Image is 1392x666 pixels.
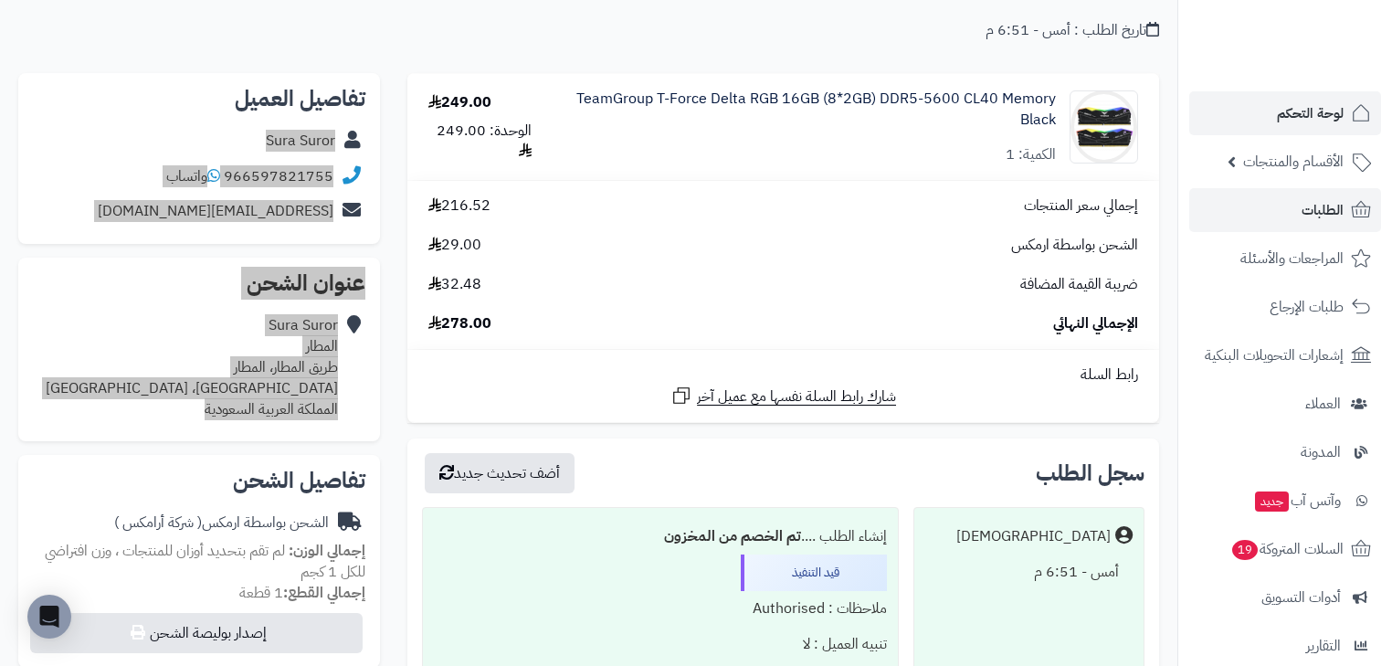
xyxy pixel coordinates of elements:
a: السلات المتروكة19 [1189,527,1381,571]
div: الكمية: 1 [1006,144,1056,165]
span: 278.00 [428,313,491,334]
a: شارك رابط السلة نفسها مع عميل آخر [670,385,896,407]
span: 19 [1231,539,1259,561]
b: تم الخصم من المخزون [664,525,801,547]
span: 216.52 [428,196,490,217]
div: قيد التنفيذ [741,555,887,591]
span: السلات المتروكة [1230,536,1344,562]
span: الشحن بواسطة ارمكس [1011,235,1138,256]
h3: سجل الطلب [1036,462,1144,484]
a: لوحة التحكم [1189,91,1381,135]
div: الوحدة: 249.00 [428,121,531,163]
div: [DEMOGRAPHIC_DATA] [956,526,1111,547]
div: تاريخ الطلب : أمس - 6:51 م [986,20,1159,41]
button: أضف تحديث جديد [425,453,575,493]
strong: إجمالي القطع: [283,582,365,604]
div: الشحن بواسطة ارمكس [114,513,329,534]
span: التقارير [1306,633,1341,659]
span: 29.00 [428,235,481,256]
a: المدونة [1189,430,1381,474]
span: الأقسام والمنتجات [1243,149,1344,174]
div: تنبيه العميل : لا [434,627,887,662]
div: أمس - 6:51 م [925,555,1133,590]
a: الطلبات [1189,188,1381,232]
a: 966597821755 [224,165,333,187]
a: TeamGroup T-Force Delta RGB 16GB (8*2GB) DDR5-5600 CL40 Memory Black [574,89,1057,131]
strong: إجمالي الوزن: [289,540,365,562]
span: جديد [1255,492,1289,512]
div: رابط السلة [415,365,1152,386]
a: طلبات الإرجاع [1189,285,1381,329]
img: 1750876013-284eac13-1046-4931-8232-b7151955308e_removalai_preview-90x90.png [1070,90,1137,164]
span: طلبات الإرجاع [1270,294,1344,320]
button: إصدار بوليصة الشحن [30,613,363,653]
a: واتساب [166,165,220,187]
span: الإجمالي النهائي [1053,313,1138,334]
span: ( شركة أرامكس ) [114,512,202,534]
a: المراجعات والأسئلة [1189,237,1381,280]
span: المراجعات والأسئلة [1240,246,1344,271]
a: أدوات التسويق [1189,576,1381,619]
span: العملاء [1305,391,1341,417]
span: الطلبات [1302,197,1344,223]
span: إجمالي سعر المنتجات [1024,196,1138,217]
a: وآتس آبجديد [1189,479,1381,523]
a: Sura Suror [266,130,335,152]
h2: تفاصيل الشحن [33,470,365,492]
div: Open Intercom Messenger [27,595,71,639]
div: إنشاء الطلب .... [434,519,887,555]
h2: تفاصيل العميل [33,88,365,110]
div: 249.00 [428,92,491,113]
span: شارك رابط السلة نفسها مع عميل آخر [697,386,896,407]
span: 32.48 [428,274,481,295]
span: لوحة التحكم [1277,100,1344,126]
h2: عنوان الشحن [33,272,365,294]
span: أدوات التسويق [1261,585,1341,610]
span: ضريبة القيمة المضافة [1020,274,1138,295]
span: وآتس آب [1253,488,1341,513]
a: [EMAIL_ADDRESS][DOMAIN_NAME] [98,200,333,222]
div: ملاحظات : Authorised [434,591,887,627]
span: لم تقم بتحديد أوزان للمنتجات ، وزن افتراضي للكل 1 كجم [45,540,365,583]
a: إشعارات التحويلات البنكية [1189,333,1381,377]
span: المدونة [1301,439,1341,465]
a: العملاء [1189,382,1381,426]
div: Sura Suror المطار طريق المطار، المطار [GEOGRAPHIC_DATA]، [GEOGRAPHIC_DATA] المملكة العربية السعودية [46,315,338,419]
small: 1 قطعة [239,582,365,604]
img: logo-2.png [1268,14,1375,52]
span: إشعارات التحويلات البنكية [1205,343,1344,368]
